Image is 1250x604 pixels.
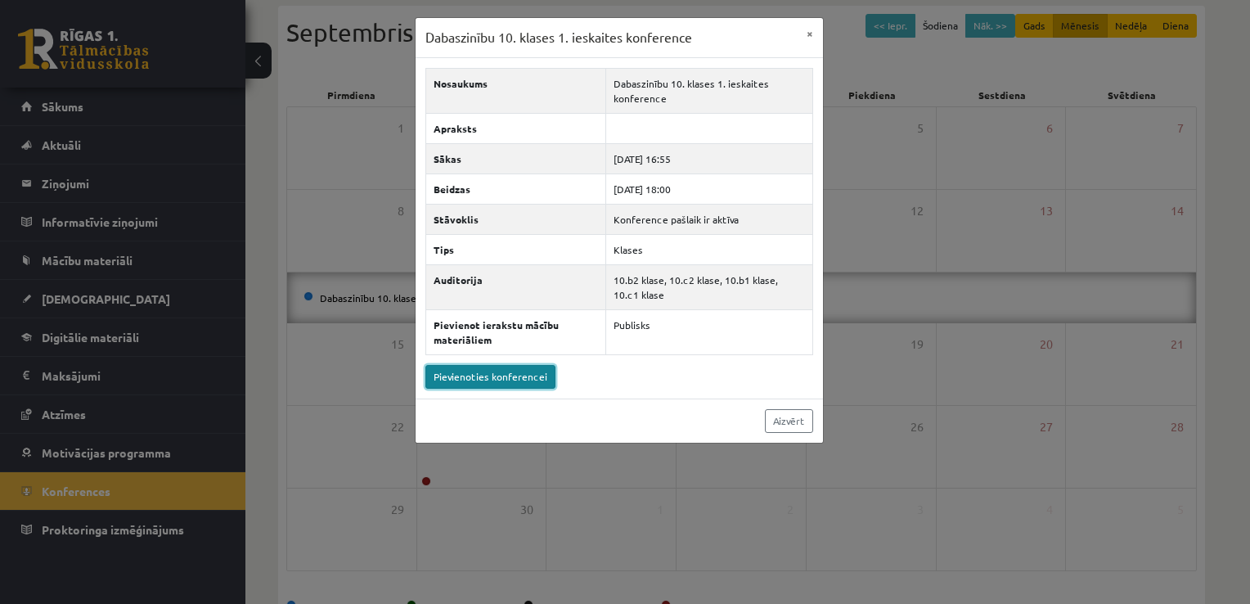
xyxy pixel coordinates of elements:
[606,204,813,234] td: Konference pašlaik ir aktīva
[425,113,606,143] th: Apraksts
[606,174,813,204] td: [DATE] 18:00
[425,28,692,47] h3: Dabaszinību 10. klases 1. ieskaites konference
[606,264,813,309] td: 10.b2 klase, 10.c2 klase, 10.b1 klase, 10.c1 klase
[425,174,606,204] th: Beidzas
[425,264,606,309] th: Auditorija
[797,18,823,49] button: ×
[606,68,813,113] td: Dabaszinību 10. klases 1. ieskaites konference
[425,68,606,113] th: Nosaukums
[606,234,813,264] td: Klases
[425,204,606,234] th: Stāvoklis
[425,143,606,174] th: Sākas
[425,365,555,389] a: Pievienoties konferencei
[425,309,606,354] th: Pievienot ierakstu mācību materiāliem
[606,143,813,174] td: [DATE] 16:55
[425,234,606,264] th: Tips
[606,309,813,354] td: Publisks
[765,409,813,433] a: Aizvērt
